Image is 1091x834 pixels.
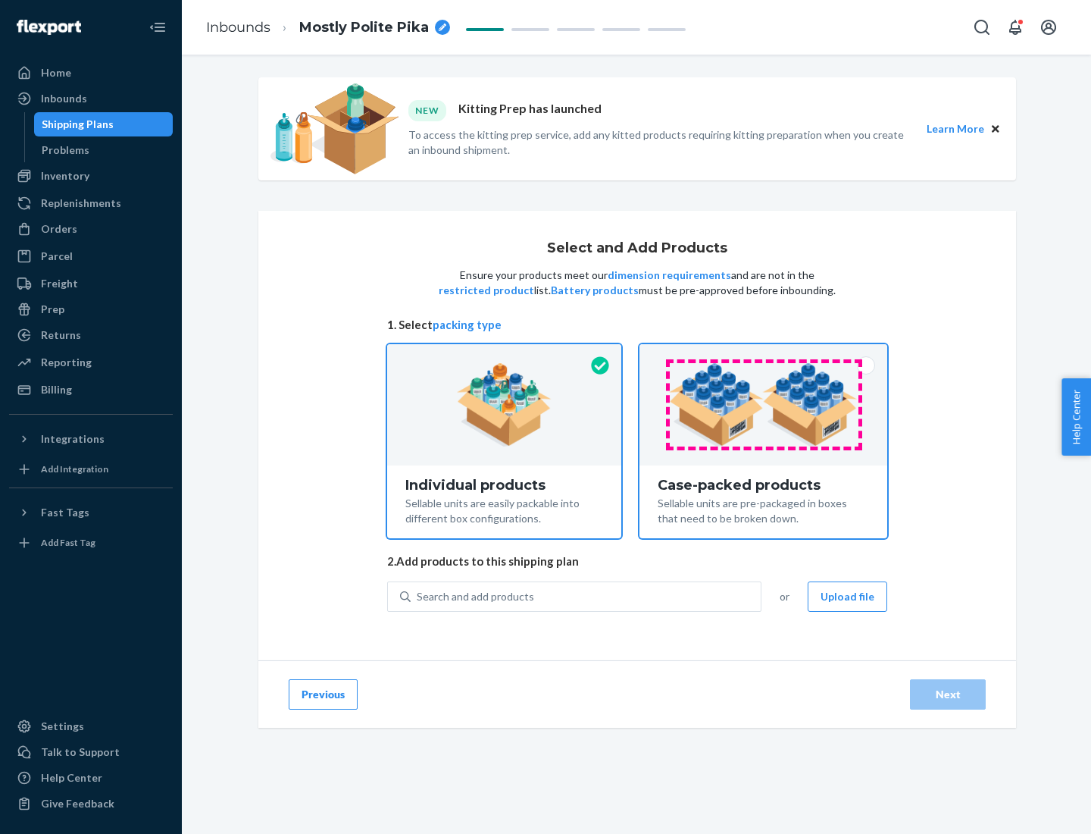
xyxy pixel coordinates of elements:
[669,363,858,447] img: case-pack.59cecea509d18c883b923b81aeac6d0b.png
[42,117,114,132] div: Shipping Plans
[41,65,71,80] div: Home
[408,100,446,121] div: NEW
[9,378,173,402] a: Billing
[9,86,173,111] a: Inbounds
[194,5,462,50] ol: breadcrumbs
[41,355,92,370] div: Reporting
[9,164,173,188] a: Inventory
[289,679,358,710] button: Previous
[34,112,173,136] a: Shipping Plans
[9,740,173,764] a: Talk to Support
[9,714,173,738] a: Settings
[987,121,1004,137] button: Close
[1033,12,1064,42] button: Open account menu
[551,283,639,298] button: Battery products
[967,12,997,42] button: Open Search Box
[41,249,73,264] div: Parcel
[17,20,81,35] img: Flexport logo
[41,536,95,549] div: Add Fast Tag
[41,196,121,211] div: Replenishments
[41,770,102,785] div: Help Center
[9,350,173,375] a: Reporting
[9,61,173,85] a: Home
[41,719,84,734] div: Settings
[457,363,552,447] img: individual-pack.facf35554cb0f1810c75b2bd6df2d64e.png
[41,745,120,760] div: Talk to Support
[658,493,869,526] div: Sellable units are pre-packaged in boxes that need to be broken down.
[41,276,78,291] div: Freight
[9,531,173,555] a: Add Fast Tag
[405,478,603,493] div: Individual products
[9,323,173,347] a: Returns
[910,679,986,710] button: Next
[439,283,534,298] button: restricted product
[437,268,837,298] p: Ensure your products meet our and are not in the list. must be pre-approved before inbounding.
[41,221,77,237] div: Orders
[1000,12,1030,42] button: Open notifications
[206,19,270,36] a: Inbounds
[927,121,984,137] button: Learn More
[9,427,173,451] button: Integrations
[808,582,887,612] button: Upload file
[458,100,602,121] p: Kitting Prep has launched
[417,589,534,604] div: Search and add products
[41,462,108,475] div: Add Integration
[42,143,89,158] div: Problems
[9,217,173,241] a: Orders
[408,127,913,158] p: To access the kitting prep service, add any kitted products requiring kitting preparation when yo...
[41,431,105,447] div: Integrations
[41,382,72,397] div: Billing
[9,191,173,215] a: Replenishments
[433,317,502,333] button: packing type
[41,796,114,811] div: Give Feedback
[9,271,173,296] a: Freight
[9,244,173,268] a: Parcel
[405,493,603,526] div: Sellable units are easily packable into different box configurations.
[387,553,887,569] span: 2. Add products to this shipping plan
[41,328,81,343] div: Returns
[658,478,869,493] div: Case-packed products
[547,241,727,256] h1: Select and Add Products
[41,91,87,106] div: Inbounds
[9,792,173,816] button: Give Feedback
[780,589,789,604] span: or
[9,457,173,481] a: Add Integration
[299,18,429,38] span: Mostly Polite Pika
[1061,378,1091,456] button: Help Center
[9,297,173,321] a: Prep
[9,500,173,525] button: Fast Tags
[9,766,173,790] a: Help Center
[608,268,731,283] button: dimension requirements
[41,302,64,317] div: Prep
[142,12,173,42] button: Close Navigation
[41,168,89,183] div: Inventory
[34,138,173,162] a: Problems
[387,317,887,333] span: 1. Select
[923,687,973,702] div: Next
[41,505,89,520] div: Fast Tags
